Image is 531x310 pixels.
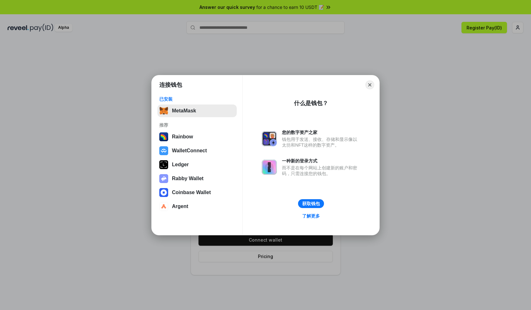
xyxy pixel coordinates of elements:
[298,212,324,220] a: 了解更多
[282,130,360,135] div: 您的数字资产之家
[262,131,277,146] img: svg+xml,%3Csvg%20xmlns%3D%22http%3A%2F%2Fwww.w3.org%2F2000%2Fsvg%22%20fill%3D%22none%22%20viewBox...
[172,134,193,140] div: Rainbow
[159,188,168,197] img: svg+xml,%3Csvg%20width%3D%2228%22%20height%3D%2228%22%20viewBox%3D%220%200%2028%2028%22%20fill%3D...
[282,136,360,148] div: 钱包用于发送、接收、存储和显示像以太坊和NFT这样的数字资产。
[262,160,277,175] img: svg+xml,%3Csvg%20xmlns%3D%22http%3A%2F%2Fwww.w3.org%2F2000%2Fsvg%22%20fill%3D%22none%22%20viewBox...
[172,148,207,154] div: WalletConnect
[172,162,189,168] div: Ledger
[157,186,237,199] button: Coinbase Wallet
[159,96,235,102] div: 已安装
[159,174,168,183] img: svg+xml,%3Csvg%20xmlns%3D%22http%3A%2F%2Fwww.w3.org%2F2000%2Fsvg%22%20fill%3D%22none%22%20viewBox...
[159,160,168,169] img: svg+xml,%3Csvg%20xmlns%3D%22http%3A%2F%2Fwww.w3.org%2F2000%2Fsvg%22%20width%3D%2228%22%20height%3...
[172,190,211,195] div: Coinbase Wallet
[298,199,324,208] button: 获取钱包
[172,176,204,181] div: Rabby Wallet
[282,165,360,176] div: 而不是在每个网站上创建新的账户和密码，只需连接您的钱包。
[365,80,374,89] button: Close
[159,81,182,89] h1: 连接钱包
[159,146,168,155] img: svg+xml,%3Csvg%20width%3D%2228%22%20height%3D%2228%22%20viewBox%3D%220%200%2028%2028%22%20fill%3D...
[302,213,320,219] div: 了解更多
[159,122,235,128] div: 推荐
[157,200,237,213] button: Argent
[157,130,237,143] button: Rainbow
[172,204,188,209] div: Argent
[159,202,168,211] img: svg+xml,%3Csvg%20width%3D%2228%22%20height%3D%2228%22%20viewBox%3D%220%200%2028%2028%22%20fill%3D...
[302,201,320,206] div: 获取钱包
[172,108,196,114] div: MetaMask
[159,106,168,115] img: svg+xml,%3Csvg%20fill%3D%22none%22%20height%3D%2233%22%20viewBox%3D%220%200%2035%2033%22%20width%...
[157,144,237,157] button: WalletConnect
[157,158,237,171] button: Ledger
[294,99,328,107] div: 什么是钱包？
[282,158,360,164] div: 一种新的登录方式
[157,172,237,185] button: Rabby Wallet
[159,132,168,141] img: svg+xml,%3Csvg%20width%3D%22120%22%20height%3D%22120%22%20viewBox%3D%220%200%20120%20120%22%20fil...
[157,104,237,117] button: MetaMask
